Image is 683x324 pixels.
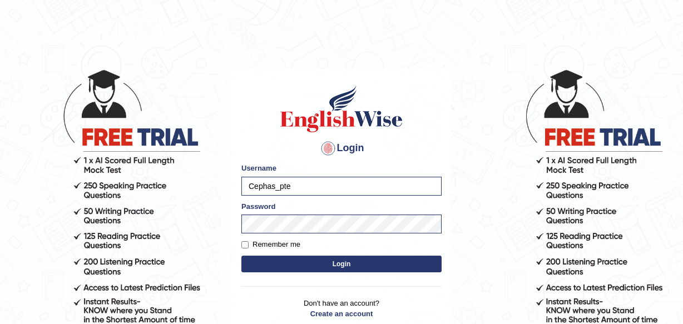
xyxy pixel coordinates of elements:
[241,241,249,248] input: Remember me
[241,256,442,272] button: Login
[241,239,300,250] label: Remember me
[241,139,442,157] h4: Login
[278,84,405,134] img: Logo of English Wise sign in for intelligent practice with AI
[241,163,276,173] label: Username
[241,201,275,212] label: Password
[241,308,442,319] a: Create an account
